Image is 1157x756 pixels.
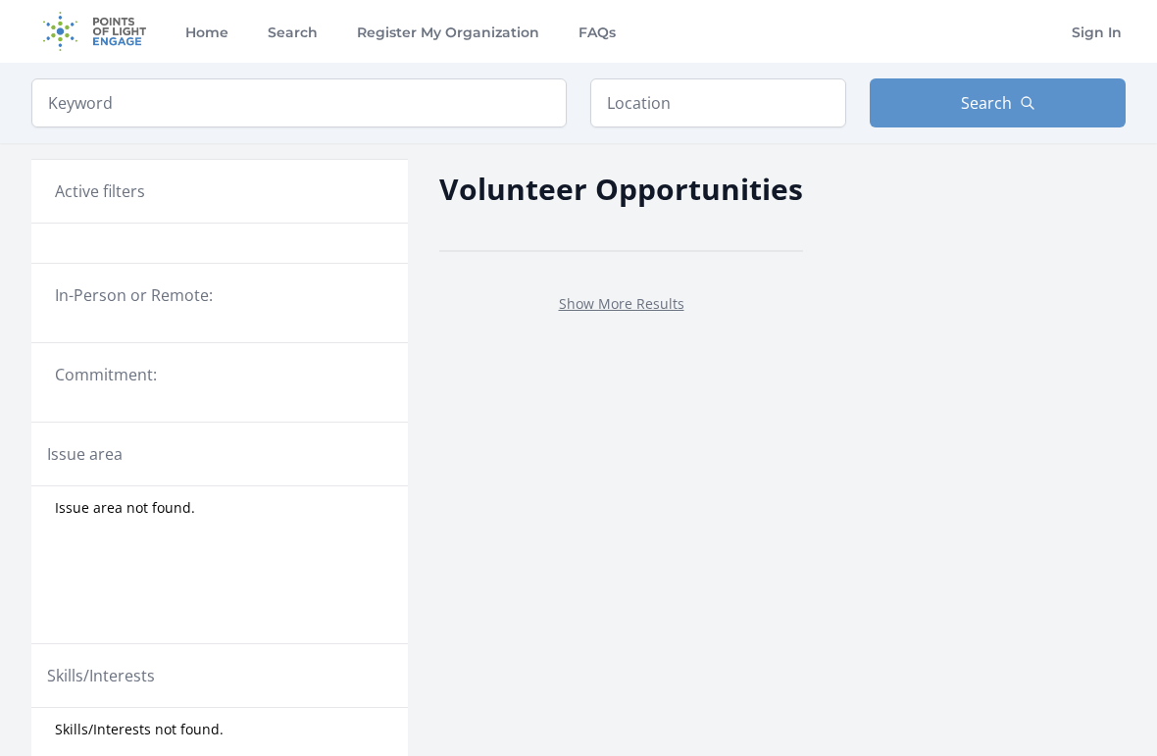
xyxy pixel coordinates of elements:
[55,283,384,307] legend: In-Person or Remote:
[439,167,803,211] h2: Volunteer Opportunities
[47,442,123,466] legend: Issue area
[55,720,224,739] span: Skills/Interests not found.
[870,78,1126,127] button: Search
[559,294,684,313] a: Show More Results
[47,664,155,687] legend: Skills/Interests
[31,78,567,127] input: Keyword
[55,363,384,386] legend: Commitment:
[961,91,1012,115] span: Search
[55,498,195,518] span: Issue area not found.
[590,78,846,127] input: Location
[55,179,145,203] h3: Active filters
